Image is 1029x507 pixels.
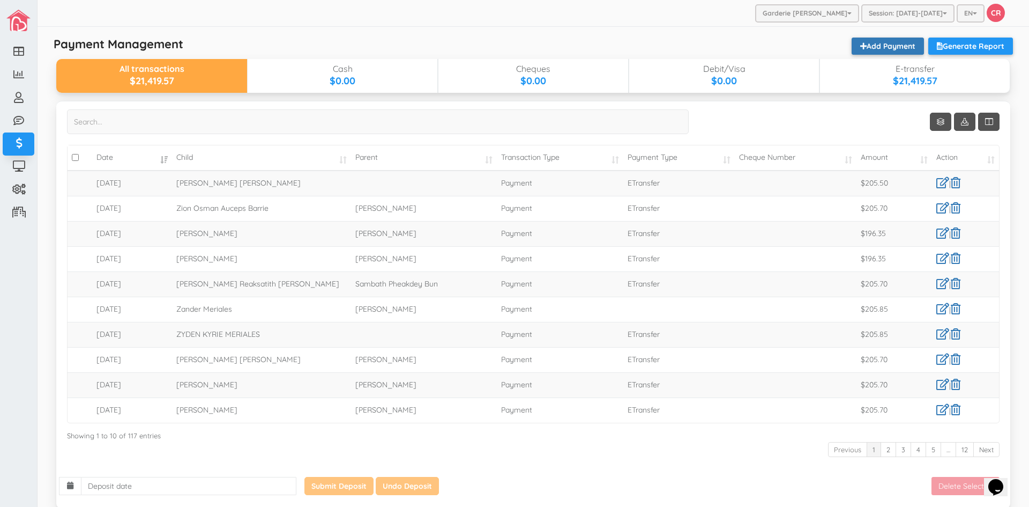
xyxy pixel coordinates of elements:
[92,171,172,196] td: [DATE]
[623,271,735,297] td: ETransfer
[92,145,172,171] td: Date: activate to sort column ascending
[856,372,932,398] td: $205.70
[67,109,689,134] input: Search...
[6,10,31,31] img: image
[852,38,924,55] a: Add Payment
[81,477,296,495] input: Deposited Date
[856,347,932,372] td: $205.70
[497,347,623,372] td: Payment
[623,372,735,398] td: ETransfer
[856,221,932,246] td: $196.35
[896,442,911,458] a: 3
[497,221,623,246] td: Payment
[351,246,497,271] td: [PERSON_NAME]
[911,442,926,458] a: 4
[351,145,497,171] td: Parent: activate to sort column ascending
[92,246,172,271] td: [DATE]
[623,145,735,171] td: Payment Type: activate to sort column ascending
[351,372,497,398] td: [PERSON_NAME]
[629,64,819,74] div: Debit/Visa
[932,271,999,297] td: |
[932,372,999,398] td: |
[92,398,172,423] td: [DATE]
[497,398,623,423] td: Payment
[932,145,999,171] td: Action: activate to sort column ascending
[351,398,497,423] td: [PERSON_NAME]
[932,322,999,347] td: |
[172,271,351,297] td: [PERSON_NAME] Reaksatith [PERSON_NAME]
[820,64,1010,74] div: E-transfer
[856,246,932,271] td: $196.35
[932,347,999,372] td: |
[856,145,932,171] td: Amount: activate to sort column ascending
[932,171,999,196] td: |
[497,271,623,297] td: Payment
[932,246,999,271] td: |
[623,398,735,423] td: ETransfer
[623,246,735,271] td: ETransfer
[172,246,351,271] td: [PERSON_NAME]
[984,464,1018,496] iframe: chat widget
[376,477,439,495] input: Undo Deposit
[497,196,623,221] td: Payment
[735,145,856,171] td: Cheque Number: activate to sort column ascending
[497,246,623,271] td: Payment
[623,171,735,196] td: ETransfer
[172,297,351,322] td: Zander Meriales
[92,271,172,297] td: [DATE]
[351,221,497,246] td: [PERSON_NAME]
[172,171,351,196] td: [PERSON_NAME] [PERSON_NAME]
[92,347,172,372] td: [DATE]
[92,322,172,347] td: [DATE]
[56,64,247,74] div: All transactions
[248,74,437,88] div: $0.00
[172,196,351,221] td: Zion Osman Auceps Barrie
[932,297,999,322] td: |
[438,64,628,74] div: Cheques
[172,221,351,246] td: [PERSON_NAME]
[932,221,999,246] td: |
[623,347,735,372] td: ETransfer
[856,398,932,423] td: $205.70
[956,442,974,458] a: 12
[881,442,896,458] a: 2
[629,74,819,88] div: $0.00
[497,297,623,322] td: Payment
[941,442,956,458] a: …
[351,297,497,322] td: [PERSON_NAME]
[351,196,497,221] td: [PERSON_NAME]
[932,196,999,221] td: |
[497,171,623,196] td: Payment
[92,297,172,322] td: [DATE]
[856,196,932,221] td: $205.70
[172,145,351,171] td: Child: activate to sort column ascending
[828,442,867,458] a: Previous
[926,442,941,458] a: 5
[67,427,1000,441] div: Showing 1 to 10 of 117 entries
[172,398,351,423] td: [PERSON_NAME]
[623,322,735,347] td: ETransfer
[856,171,932,196] td: $205.50
[820,74,1010,88] div: $21,419.57
[973,442,1000,458] a: Next
[928,38,1013,55] a: Generate Report
[351,271,497,297] td: Sambath Pheakdey Bun
[856,322,932,347] td: $205.85
[172,347,351,372] td: [PERSON_NAME] [PERSON_NAME]
[497,145,623,171] td: Transaction Type: activate to sort column ascending
[92,196,172,221] td: [DATE]
[92,372,172,398] td: [DATE]
[54,38,183,50] h5: Payment Management
[438,74,628,88] div: $0.00
[56,74,247,88] div: $21,419.57
[497,322,623,347] td: Payment
[931,477,1000,495] input: Delete Selected
[856,297,932,322] td: $205.85
[623,221,735,246] td: ETransfer
[856,271,932,297] td: $205.70
[351,347,497,372] td: [PERSON_NAME]
[248,64,437,74] div: Cash
[932,398,999,423] td: |
[867,442,881,458] a: 1
[92,221,172,246] td: [DATE]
